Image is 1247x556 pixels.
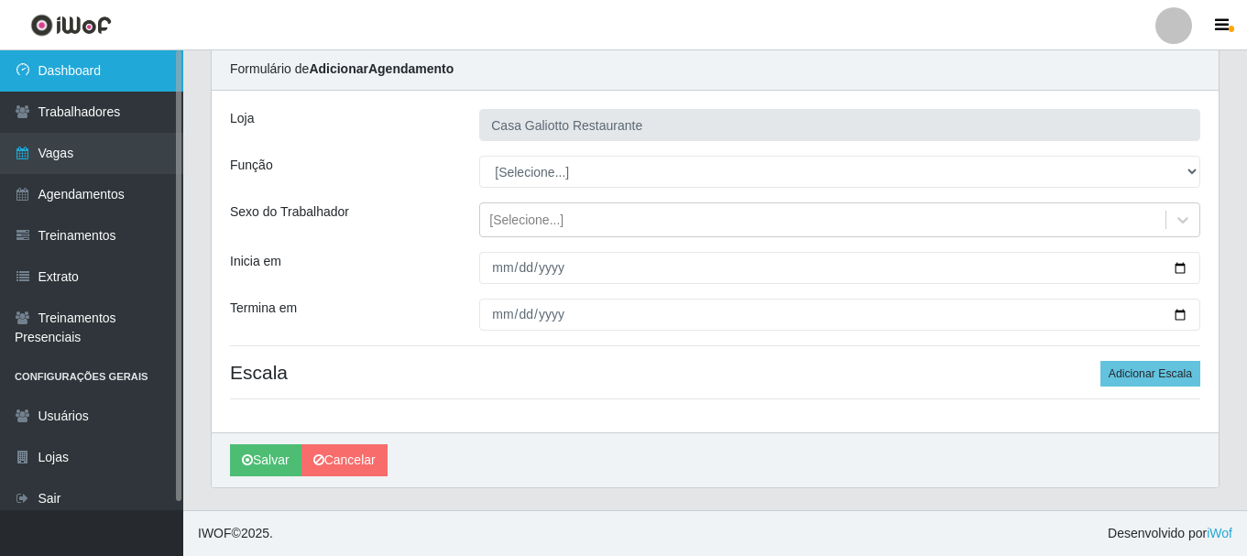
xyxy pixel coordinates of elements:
[301,444,388,476] a: Cancelar
[230,109,254,128] label: Loja
[489,211,563,230] div: [Selecione...]
[30,14,112,37] img: CoreUI Logo
[230,299,297,318] label: Termina em
[479,252,1200,284] input: 00/00/0000
[309,61,454,76] strong: Adicionar Agendamento
[230,252,281,271] label: Inicia em
[198,526,232,540] span: IWOF
[230,156,273,175] label: Função
[230,202,349,222] label: Sexo do Trabalhador
[198,524,273,543] span: © 2025 .
[1100,361,1200,387] button: Adicionar Escala
[1108,524,1232,543] span: Desenvolvido por
[212,49,1219,91] div: Formulário de
[230,361,1200,384] h4: Escala
[230,444,301,476] button: Salvar
[1207,526,1232,540] a: iWof
[479,299,1200,331] input: 00/00/0000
